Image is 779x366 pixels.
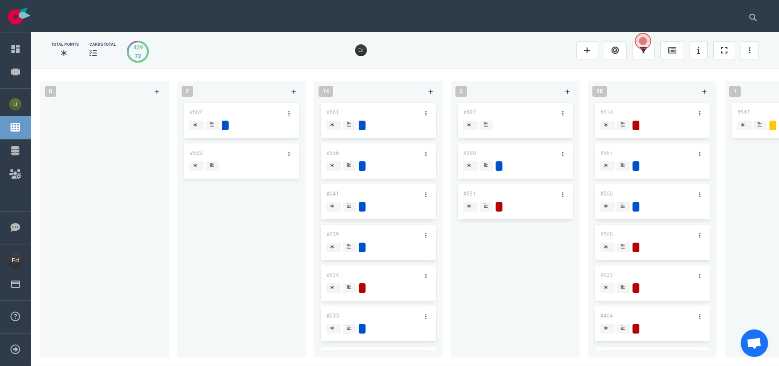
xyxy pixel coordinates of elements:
[600,109,613,116] a: #614
[455,86,467,97] span: 3
[463,191,476,197] a: #331
[182,86,193,97] span: 2
[51,42,78,48] div: Total Points
[600,150,613,156] a: #567
[326,313,339,319] a: #635
[89,42,116,48] div: cards total
[737,109,750,116] a: #547
[592,86,607,97] span: 28
[600,191,613,197] a: #566
[635,33,651,49] button: Open the dialog
[600,313,613,319] a: #464
[326,231,339,238] a: #639
[729,86,741,97] span: 1
[319,86,333,97] span: 14
[600,272,613,278] a: #623
[133,43,143,52] div: 429
[741,329,768,357] div: Aprire la chat
[355,44,367,56] img: 26
[45,86,56,97] span: 0
[326,272,339,278] a: #634
[326,191,339,197] a: #641
[600,231,613,238] a: #560
[133,52,143,60] div: 72
[463,150,476,156] a: #390
[326,150,339,156] a: #656
[189,109,202,116] a: #662
[463,109,476,116] a: #482
[326,109,339,116] a: #661
[189,150,202,156] a: #653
